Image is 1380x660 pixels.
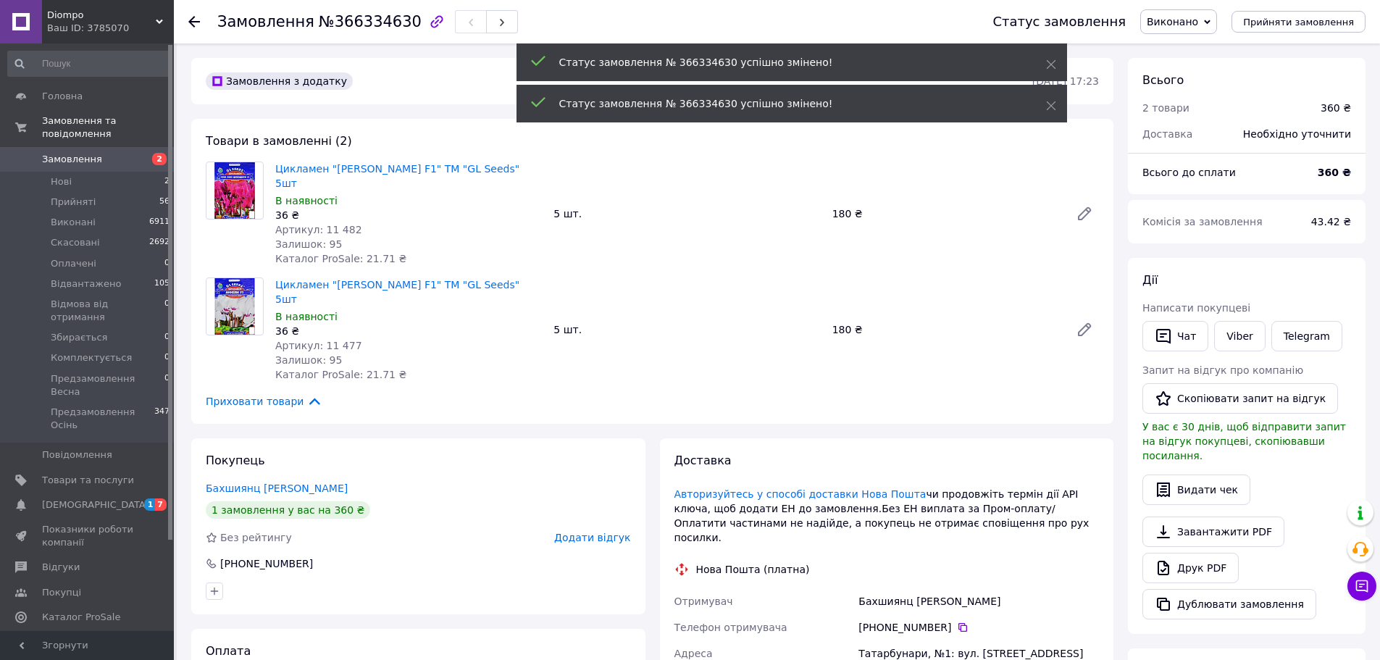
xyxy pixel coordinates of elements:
input: Пошук [7,51,171,77]
span: Приховати товари [206,393,322,409]
span: 1 [144,498,156,511]
span: 56 [159,196,170,209]
span: Комплектується [51,351,132,364]
a: Бахшиянц [PERSON_NAME] [206,483,348,494]
span: Отримувач [674,596,733,607]
span: 2 [152,153,167,165]
span: Виконані [51,216,96,229]
div: Статус замовлення № 366334630 успішно змінено! [559,55,1010,70]
span: В наявності [275,311,338,322]
a: Друк PDF [1142,553,1239,583]
span: Відмова від отримання [51,298,164,324]
span: Запит на відгук про компанію [1142,364,1303,376]
span: Замовлення та повідомлення [42,114,174,141]
span: 2 [164,175,170,188]
div: 1 замовлення у вас на 360 ₴ [206,501,370,519]
span: Покупець [206,454,265,467]
div: Статус замовлення [992,14,1126,29]
div: Повернутися назад [188,14,200,29]
span: Предзамовлення Весна [51,372,164,398]
a: Авторизуйтесь у способі доставки Нова Пошта [674,488,927,500]
span: Виконано [1147,16,1198,28]
span: Каталог ProSale: 21.71 ₴ [275,253,406,264]
div: Бахшиянц [PERSON_NAME] [856,588,1102,614]
a: Telegram [1271,321,1342,351]
span: Залишок: 95 [275,238,342,250]
a: Завантажити PDF [1142,517,1284,547]
span: Замовлення [42,153,102,166]
span: 43.42 ₴ [1311,216,1351,227]
div: 36 ₴ [275,324,542,338]
span: Артикул: 11 477 [275,340,362,351]
a: Редагувати [1070,199,1099,228]
div: Статус замовлення № 366334630 успішно змінено! [559,96,1010,111]
a: Цикламен "[PERSON_NAME] F1" ТМ "GL Seeds" 5шт [275,279,519,305]
span: Предзамовлення Осінь [51,406,154,432]
span: [DEMOGRAPHIC_DATA] [42,498,149,511]
div: чи продовжіть термін дії АРІ ключа, щоб додати ЕН до замовлення.Без ЕН виплата за Пром-оплату/Опл... [674,487,1100,545]
span: Прийняти замовлення [1243,17,1354,28]
div: 5 шт. [548,319,826,340]
span: Каталог ProSale: 21.71 ₴ [275,369,406,380]
span: Покупці [42,586,81,599]
span: Оплата [206,644,251,658]
span: 0 [164,372,170,398]
div: 36 ₴ [275,208,542,222]
span: В наявності [275,195,338,206]
span: Доставка [1142,128,1192,140]
span: 2692 [149,236,170,249]
img: Цикламен "Аннели F1" ТМ "GL Seeds" 5шт [214,278,254,335]
span: Оплачені [51,257,96,270]
button: Дублювати замовлення [1142,589,1316,619]
button: Чат з покупцем [1347,572,1376,601]
button: Чат [1142,321,1208,351]
a: Редагувати [1070,315,1099,344]
span: Нові [51,175,72,188]
span: Відгуки [42,561,80,574]
span: 0 [164,298,170,324]
div: 5 шт. [548,204,826,224]
div: 180 ₴ [827,204,1064,224]
span: 2 товари [1142,102,1189,114]
span: Адреса [674,648,713,659]
span: 347 [154,406,170,432]
button: Скопіювати запит на відгук [1142,383,1338,414]
span: Прийняті [51,196,96,209]
span: Комісія за замовлення [1142,216,1263,227]
span: Товари в замовленні (2) [206,134,352,148]
span: Всього [1142,73,1184,87]
div: Необхідно уточнити [1234,118,1360,150]
div: 360 ₴ [1321,101,1351,115]
span: 6911 [149,216,170,229]
span: Доставка [674,454,732,467]
div: Замовлення з додатку [206,72,353,90]
a: Цикламен "[PERSON_NAME] F1" ТМ "GL Seeds" 5шт [275,163,519,189]
span: Товари та послуги [42,474,134,487]
div: 180 ₴ [827,319,1064,340]
span: 0 [164,257,170,270]
span: 0 [164,331,170,344]
span: Каталог ProSale [42,611,120,624]
div: [PHONE_NUMBER] [219,556,314,571]
span: У вас є 30 днів, щоб відправити запит на відгук покупцеві, скопіювавши посилання. [1142,421,1346,461]
span: №366334630 [319,13,422,30]
div: Ваш ID: 3785070 [47,22,174,35]
span: Замовлення [217,13,314,30]
span: Головна [42,90,83,103]
button: Видати чек [1142,475,1250,505]
span: Телефон отримувача [674,622,787,633]
span: Без рейтингу [220,532,292,543]
span: Відвантажено [51,277,121,291]
span: Скасовані [51,236,100,249]
span: Додати відгук [554,532,630,543]
span: 105 [154,277,170,291]
button: Прийняти замовлення [1231,11,1366,33]
span: Дії [1142,273,1158,287]
div: Нова Пошта (платна) [693,562,814,577]
div: [PHONE_NUMBER] [858,620,1099,635]
span: Збирається [51,331,107,344]
img: Цикламен "Роза фон целендорф F1" ТМ "GL Seeds" 5шт [214,162,254,219]
a: Viber [1214,321,1265,351]
span: Всього до сплати [1142,167,1236,178]
span: Diompo [47,9,156,22]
